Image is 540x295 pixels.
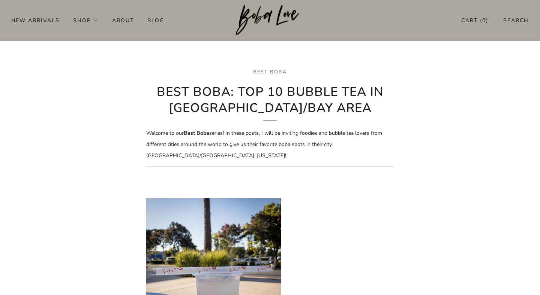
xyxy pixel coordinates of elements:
a: Blog [147,14,164,26]
a: Shop [73,14,99,26]
p: series! In these posts, I will be inviting foodies and bubble tea lovers from different cities ar... [146,128,394,161]
a: best boba [253,69,287,75]
span: Welcome to our [146,130,184,137]
img: Boba Love [236,5,304,36]
items-count: 0 [482,17,486,24]
a: About [112,14,134,26]
a: Search [503,14,529,27]
h1: Best Boba: Top 10 bubble tea in [GEOGRAPHIC_DATA]/Bay Area [146,84,394,121]
a: New Arrivals [11,14,60,26]
strong: Best Boba [184,130,209,137]
a: Cart [461,14,488,27]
